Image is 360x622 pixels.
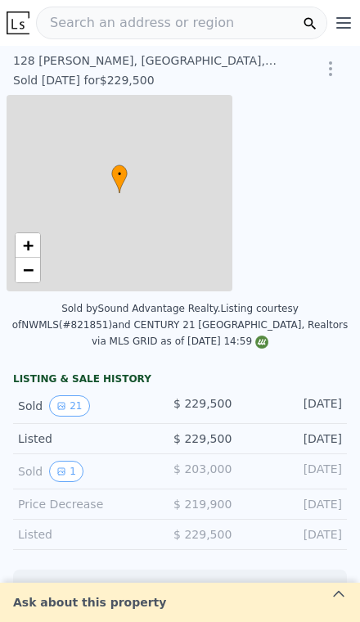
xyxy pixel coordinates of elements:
[173,397,232,410] span: $ 229,500
[173,432,232,445] span: $ 229,500
[238,526,342,543] div: [DATE]
[13,52,278,69] div: 128 [PERSON_NAME] , [GEOGRAPHIC_DATA] , WA 98532
[173,498,232,511] span: $ 219,900
[49,395,89,417] button: View historical data
[18,430,122,447] div: Listed
[16,258,40,282] a: Zoom out
[13,372,347,389] div: LISTING & SALE HISTORY
[13,72,155,88] div: Sold [DATE] for $229,500
[16,233,40,258] a: Zoom in
[37,13,234,33] span: Search an address or region
[255,336,268,349] img: NWMLS Logo
[173,462,232,476] span: $ 203,000
[49,461,83,482] button: View historical data
[23,235,34,255] span: +
[238,496,342,512] div: [DATE]
[18,461,122,482] div: Sold
[61,303,220,314] div: Sold by Sound Advantage Realty .
[238,395,342,417] div: [DATE]
[3,594,176,611] div: Ask about this property
[18,526,122,543] div: Listed
[238,461,342,482] div: [DATE]
[111,167,128,182] span: •
[18,496,122,512] div: Price Decrease
[314,52,347,85] button: Show Options
[23,259,34,280] span: −
[173,528,232,541] span: $ 229,500
[18,395,122,417] div: Sold
[7,11,29,34] img: Lotside
[12,303,348,347] div: Listing courtesy of NWMLS (#821851) and CENTURY 21 [GEOGRAPHIC_DATA], Realtors via MLS GRID as of...
[111,165,128,193] div: •
[238,430,342,447] div: [DATE]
